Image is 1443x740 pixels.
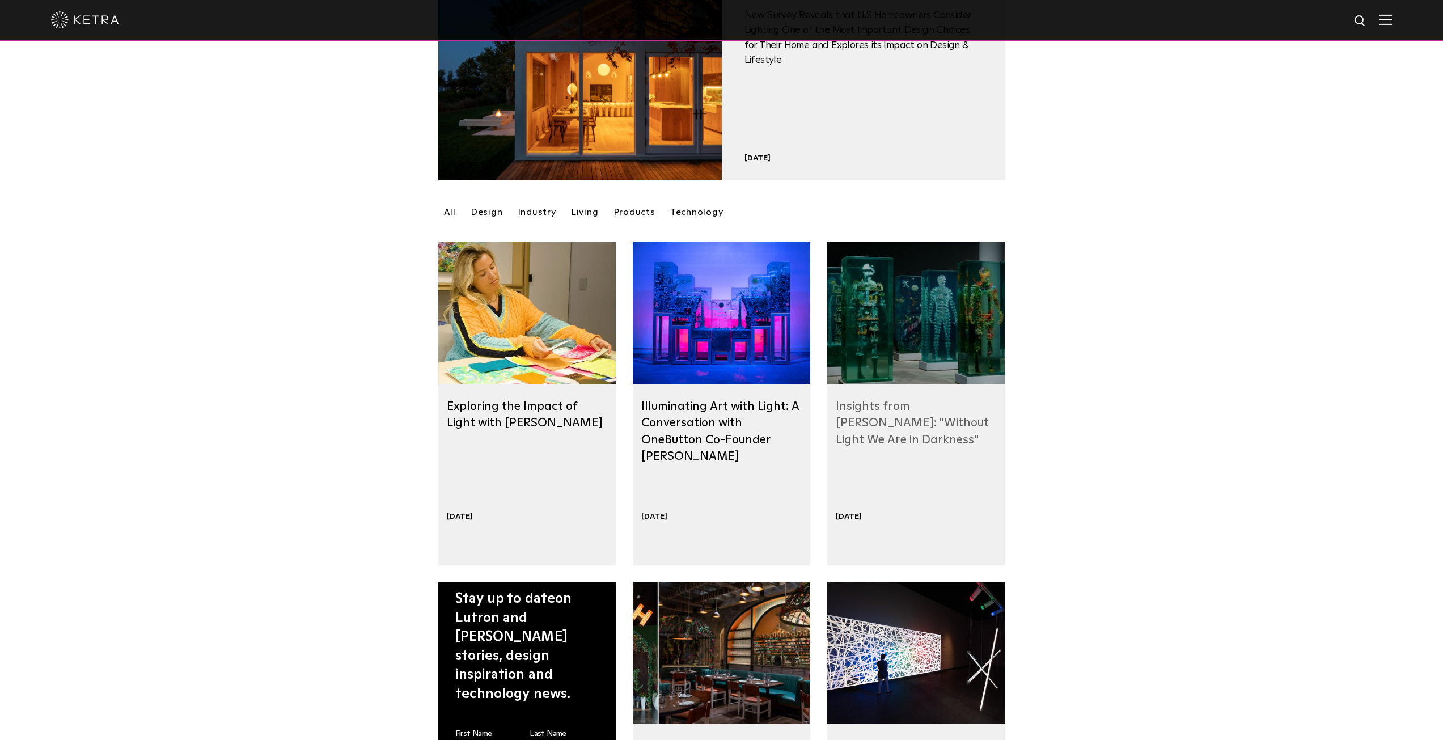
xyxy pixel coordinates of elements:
[51,11,119,28] img: ketra-logo-2019-white
[447,400,603,429] a: Exploring the Impact of Light with [PERSON_NAME]
[447,511,473,522] div: [DATE]
[608,202,661,222] a: Products
[455,590,599,704] div: Stay up to date
[465,202,509,222] a: Design
[641,400,799,462] a: Illuminating Art with Light: A Conversation with OneButton Co-Founder [PERSON_NAME]
[827,582,1005,724] img: Jaime%20Navarro%20-6752.jpg
[665,202,729,222] a: Technology
[836,511,862,522] div: [DATE]
[455,592,572,701] span: on Lutron and [PERSON_NAME] stories, design inspiration and technology news.
[1379,14,1392,25] img: Hamburger%20Nav.svg
[633,242,810,384] img: Dustin-Yellin-Event_Art-Piece-Blue_Web-01.jpg
[641,511,667,522] div: [DATE]
[827,242,1005,384] img: Project_Featqqweured-2021.jpg
[1353,14,1368,28] img: search icon
[565,202,604,222] a: Living
[438,242,616,384] img: Designers-Resource-v02_Moment1-1.jpg
[633,582,810,724] img: CATCH_Ketra_Blog-01.jpg
[836,400,989,446] a: Insights from [PERSON_NAME]: "Without Light We Are in Darkness"
[438,202,462,222] a: All
[744,153,983,163] div: [DATE]
[512,202,562,222] a: Industry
